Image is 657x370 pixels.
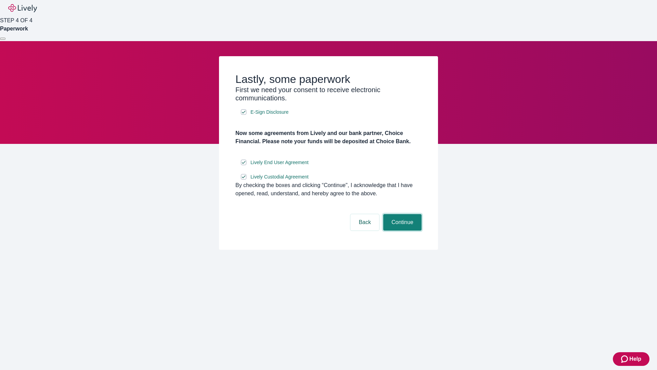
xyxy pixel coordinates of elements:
a: e-sign disclosure document [249,108,290,116]
button: Continue [383,214,422,231]
span: Help [629,355,641,363]
span: E-Sign Disclosure [250,109,288,116]
span: Lively End User Agreement [250,159,309,166]
a: e-sign disclosure document [249,173,310,181]
h2: Lastly, some paperwork [235,73,422,86]
div: By checking the boxes and clicking “Continue", I acknowledge that I have opened, read, understand... [235,181,422,198]
button: Zendesk support iconHelp [613,352,649,366]
svg: Zendesk support icon [621,355,629,363]
button: Back [350,214,379,231]
h4: Now some agreements from Lively and our bank partner, Choice Financial. Please note your funds wi... [235,129,422,146]
h3: First we need your consent to receive electronic communications. [235,86,422,102]
img: Lively [8,4,37,12]
a: e-sign disclosure document [249,158,310,167]
span: Lively Custodial Agreement [250,173,309,181]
